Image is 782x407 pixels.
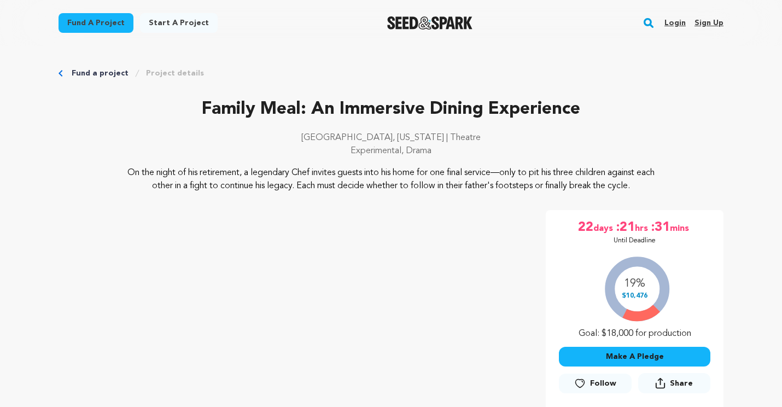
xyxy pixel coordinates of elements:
[614,236,656,245] p: Until Deadline
[615,219,635,236] span: :21
[59,144,723,158] p: Experimental, Drama
[125,166,657,193] p: On the night of his retirement, a legendary Chef invites guests into his home for one final servi...
[559,374,631,393] a: Follow
[635,219,650,236] span: hrs
[559,347,710,367] button: Make A Pledge
[59,68,723,79] div: Breadcrumb
[146,68,204,79] a: Project details
[59,96,723,123] p: Family Meal: An Immersive Dining Experience
[59,131,723,144] p: [GEOGRAPHIC_DATA], [US_STATE] | Theatre
[638,373,710,398] span: Share
[140,13,218,33] a: Start a project
[593,219,615,236] span: days
[387,16,473,30] a: Seed&Spark Homepage
[664,14,686,32] a: Login
[650,219,670,236] span: :31
[670,219,691,236] span: mins
[578,219,593,236] span: 22
[638,373,710,393] button: Share
[670,378,693,389] span: Share
[72,68,129,79] a: Fund a project
[590,378,616,389] span: Follow
[59,13,133,33] a: Fund a project
[387,16,473,30] img: Seed&Spark Logo Dark Mode
[695,14,723,32] a: Sign up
